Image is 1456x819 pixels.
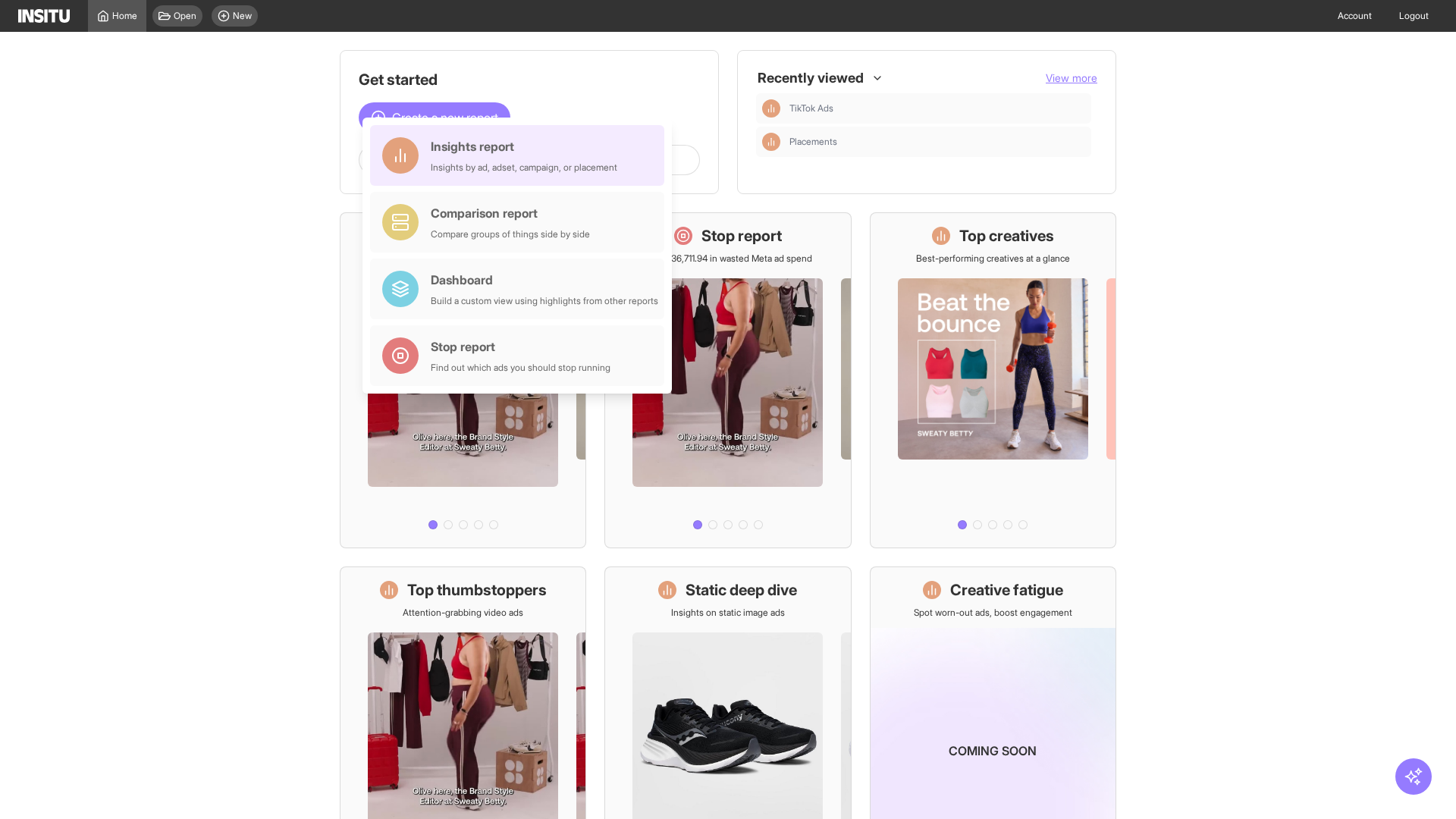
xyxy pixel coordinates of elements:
[431,337,610,356] div: Stop report
[392,108,498,127] span: Create a new report
[789,102,1085,115] span: TikTok Ads
[1046,71,1097,86] button: View more
[789,136,1085,148] span: Placements
[701,225,782,246] h1: Stop report
[431,362,610,374] div: Find out which ads you should stop running
[112,10,137,22] span: Home
[431,228,590,240] div: Compare groups of things side by side
[959,225,1054,246] h1: Top creatives
[431,137,617,155] div: Insights report
[359,69,700,90] h1: Get started
[762,99,780,118] div: Insights
[407,579,547,601] h1: Top thumbstoppers
[18,9,70,23] img: Logo
[431,271,658,289] div: Dashboard
[686,579,797,601] h1: Static deep dive
[604,212,851,548] a: Stop reportSave £36,711.94 in wasted Meta ad spend
[789,102,833,115] span: TikTok Ads
[431,162,617,174] div: Insights by ad, adset, campaign, or placement
[1046,71,1097,84] span: View more
[431,204,590,222] div: Comparison report
[233,10,252,22] span: New
[870,212,1116,548] a: Top creativesBest-performing creatives at a glance
[789,136,837,148] span: Placements
[916,253,1070,265] p: Best-performing creatives at a glance
[431,295,658,307] div: Build a custom view using highlights from other reports
[174,10,196,22] span: Open
[762,133,780,151] div: Insights
[644,253,812,265] p: Save £36,711.94 in wasted Meta ad spend
[340,212,586,548] a: What's live nowSee all active ads instantly
[671,607,785,619] p: Insights on static image ads
[359,102,510,133] button: Create a new report
[403,607,523,619] p: Attention-grabbing video ads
